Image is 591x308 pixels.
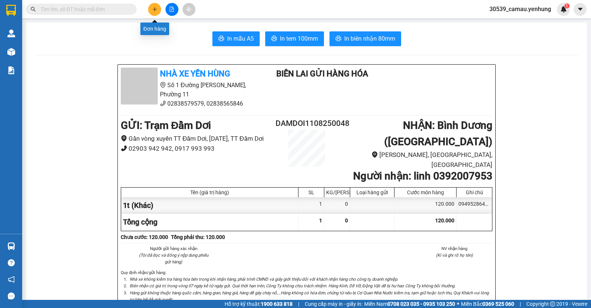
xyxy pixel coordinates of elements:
span: printer [335,35,341,42]
b: NHẬN : Bình Dương ([GEOGRAPHIC_DATA]) [384,119,492,148]
strong: 0369 525 060 [482,301,514,307]
span: question-circle [8,259,15,266]
span: environment [121,135,127,141]
span: In mẫu A5 [227,34,254,43]
div: 120.000 [394,197,457,214]
span: CC : [47,49,57,57]
span: message [8,292,15,300]
b: GỬI : Trạm Đầm Dơi [121,119,211,131]
button: file-add [165,3,178,16]
span: Hỗ trợ kỹ thuật: [225,300,293,308]
b: BIÊN LAI GỬI HÀNG HÓA [276,69,368,78]
div: 0 [324,197,350,214]
div: 1t (Khác) [121,197,298,214]
li: Người gửi hàng xác nhận [136,245,212,252]
img: icon-new-feature [560,6,567,13]
span: 1 [319,218,322,223]
div: KG/[PERSON_NAME] [326,189,348,195]
span: 1 [566,3,568,8]
span: ⚪️ [457,302,459,305]
div: Cước món hàng [396,189,454,195]
span: phone [121,145,127,151]
input: Tìm tên, số ĐT hoặc mã đơn [41,5,128,13]
i: Nhà xe không kiểm tra hàng hóa bên trong khi nhận hàng, phải trình CMND và giấy giới thiệu đối vớ... [130,277,398,282]
span: Miền Nam [364,300,455,308]
span: aim [186,7,191,12]
span: 30539_camau.yenhung [484,4,557,14]
img: warehouse-icon [7,30,15,37]
div: SL [300,189,322,195]
button: printerIn biên nhận 80mm [329,31,401,46]
span: phone [160,100,166,106]
span: plus [152,7,157,12]
li: Gần vòng xuyến TT Đầm Dơi, [DATE], TT Đầm Dơi [121,134,276,144]
li: 02903 942 942, 0917 993 993 [121,144,276,154]
li: [PERSON_NAME], [GEOGRAPHIC_DATA], [GEOGRAPHIC_DATA] [338,150,492,170]
div: 0392007953 [48,33,128,43]
div: Trạm Đầm Dơi [6,6,43,24]
span: Cung cấp máy in - giấy in: [305,300,362,308]
span: copyright [550,301,555,307]
div: linh [48,24,128,33]
div: Bình Dương ([GEOGRAPHIC_DATA]) [48,6,128,24]
img: warehouse-icon [7,48,15,56]
li: NV nhận hàng [417,245,493,252]
span: search [31,7,36,12]
i: Biên nhận có giá trị trong vòng 07 ngày kể từ ngày gửi. Quá thời hạn trên, Công Ty không chịu trá... [130,283,455,288]
span: Tổng cộng [123,218,157,226]
button: aim [182,3,195,16]
button: printerIn mẫu A5 [212,31,260,46]
span: 0 [345,218,348,223]
div: 120.000 [47,48,129,58]
button: caret-down [574,3,587,16]
span: environment [160,82,166,88]
span: printer [218,35,224,42]
i: (Kí và ghi rõ họ tên) [436,253,473,258]
b: Nhà xe Yến Hùng [160,69,230,78]
div: 0949528643 [PERSON_NAME] [457,197,492,214]
span: caret-down [577,6,584,13]
span: In tem 100mm [280,34,318,43]
button: plus [148,3,161,16]
i: (Tôi đã đọc và đồng ý nộp dung phiếu gửi hàng) [139,253,208,264]
span: | [520,300,521,308]
span: In biên nhận 80mm [344,34,395,43]
span: file-add [169,7,174,12]
b: Chưa cước : 120.000 [121,234,168,240]
span: | [298,300,299,308]
img: logo-vxr [6,5,16,16]
sup: 1 [564,3,570,8]
span: notification [8,276,15,283]
span: 120.000 [435,218,454,223]
img: warehouse-icon [7,242,15,250]
b: Người nhận : linh 0392007953 [353,170,492,182]
div: 1 [298,197,324,214]
strong: 1900 633 818 [261,301,293,307]
li: Số 1 Đường [PERSON_NAME], Phường 11 [121,81,258,99]
span: Miền Bắc [461,300,514,308]
div: Ghi chú [458,189,490,195]
span: Gửi: [6,7,18,15]
b: Tổng phải thu: 120.000 [171,234,225,240]
strong: 0708 023 035 - 0935 103 250 [387,301,455,307]
span: Nhận: [48,7,66,15]
button: printerIn tem 100mm [265,31,324,46]
h2: DAMDOI1108250048 [276,117,338,130]
div: Loại hàng gửi [352,189,392,195]
li: 02838579579, 02838565846 [121,99,258,108]
i: Hàng gửi không thuộc hàng quốc cấm, hàng gian, hàng giả, hàng dễ gây cháy nổ,...Hàng không có hóa... [130,290,489,302]
span: printer [271,35,277,42]
span: environment [372,151,378,158]
div: Tên (giá trị hàng) [123,189,296,195]
img: solution-icon [7,66,15,74]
